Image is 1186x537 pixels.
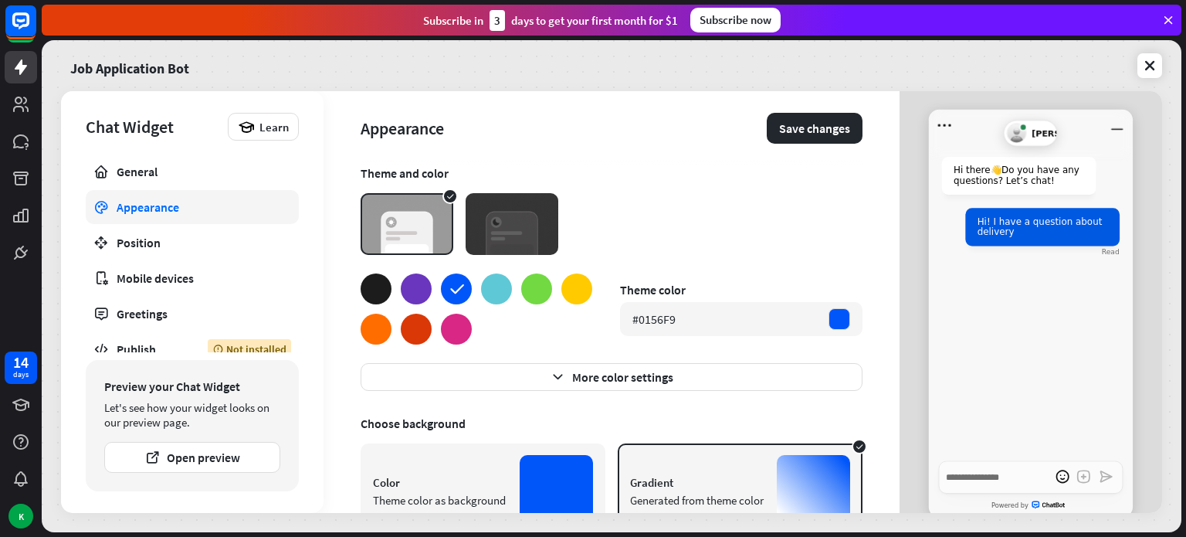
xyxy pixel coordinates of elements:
div: Chat Widget [86,116,220,138]
a: Powered byChatBot [929,496,1133,515]
div: Theme color [620,282,862,297]
a: Appearance [86,190,299,224]
button: Save changes [767,113,862,144]
a: Job Application Bot [70,49,189,82]
span: Powered by [991,502,1028,509]
button: Minimize window [1106,115,1127,136]
div: Appearance [361,117,767,139]
span: Learn [259,120,289,134]
div: Read [1102,247,1120,256]
span: Hi there 👋 Do you have any questions? Let’s chat! [954,165,1079,185]
div: Greetings [117,306,268,321]
div: [PERSON_NAME] [1004,121,1058,147]
button: open emoji picker [1052,467,1072,488]
div: Generated from theme color [630,493,764,508]
div: 3 [490,10,505,31]
div: Choose background [361,416,862,431]
div: Color [373,475,507,490]
button: Open menu [934,115,955,136]
div: Subscribe in days to get your first month for $1 [423,10,678,31]
div: General [117,164,268,179]
div: Appearance [117,199,268,215]
button: Open preview [104,442,280,473]
div: Position [117,235,268,250]
div: Publish [117,342,185,357]
div: Theme and color [361,165,862,181]
div: Theme color as background [373,493,507,508]
div: K [8,504,33,529]
a: Position [86,226,299,260]
textarea: Write a message… [939,461,1123,494]
a: Mobile devices [86,261,299,295]
div: 14 [13,355,29,369]
a: 14 days [5,352,37,384]
button: More color settings [361,363,862,391]
button: Open LiveChat chat widget [12,6,59,53]
div: Mobile devices [117,270,268,286]
div: Let's see how your widget looks on our preview page. [104,400,280,430]
a: General [86,155,299,189]
div: #0156F9 [632,311,676,327]
div: Subscribe now [690,8,781,32]
a: Publish Not installed [86,332,299,366]
span: Hi! I have a question about delivery [978,216,1103,237]
span: ChatBot [1032,501,1069,510]
div: Not installed [208,339,291,359]
div: days [13,369,29,380]
div: Preview your Chat Widget [104,379,280,394]
span: [PERSON_NAME] [1032,128,1112,138]
a: Greetings [86,297,299,331]
button: Add an attachment [1073,467,1094,488]
button: Send a message [1096,467,1117,488]
div: Gradient [630,475,764,490]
